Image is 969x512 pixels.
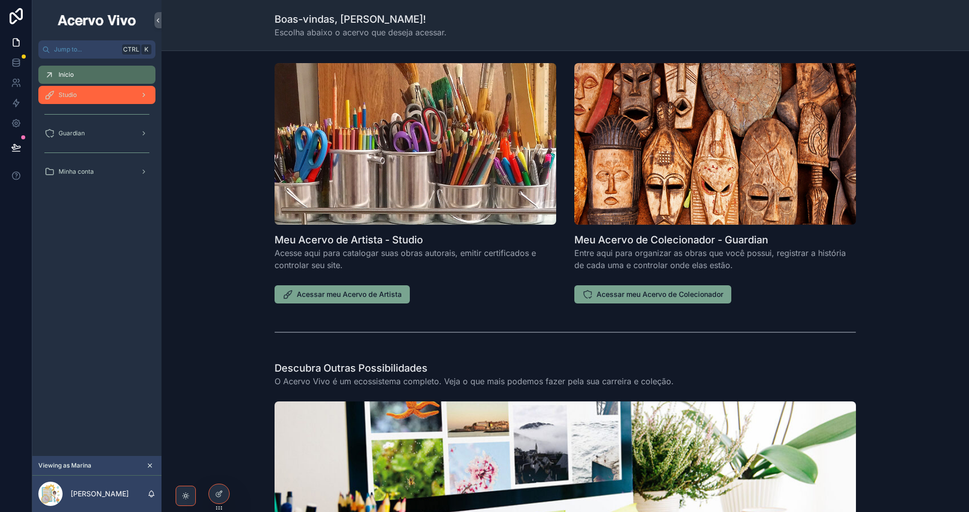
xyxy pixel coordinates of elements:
span: Jump to... [54,45,118,54]
a: Minha conta [38,163,155,181]
span: Início [59,71,74,79]
span: Acessar meu Acervo de Artista [297,289,402,299]
span: Acessar meu Acervo de Colecionador [597,289,723,299]
div: scrollable content [32,59,161,194]
span: Acesse aqui para catalogar suas obras autorais, emitir certificados e controlar seu site. [275,247,556,271]
h1: Meu Acervo de Artista - Studio [275,233,556,247]
span: O Acervo Vivo é um ecossistema completo. Veja o que mais podemos fazer pela sua carreira e coleção. [275,375,674,387]
span: Viewing as Marina [38,462,91,470]
button: Jump to...CtrlK [38,40,155,59]
h1: Boas-vindas, [PERSON_NAME]! [275,12,447,26]
p: [PERSON_NAME] [71,489,129,499]
button: Acessar meu Acervo de Artista [275,285,410,303]
span: K [142,45,150,54]
span: Escolha abaixo o acervo que deseja acessar. [275,26,447,38]
a: Guardian [38,124,155,142]
img: App logo [56,12,138,28]
span: Entre aqui para organizar as obras que você possui, registrar a história de cada uma e controlar ... [574,247,856,271]
span: Guardian [59,129,85,137]
a: Início [38,66,155,84]
h1: Descubra Outras Possibilidades [275,361,674,375]
span: Minha conta [59,168,94,176]
span: Ctrl [122,44,140,55]
span: Studio [59,91,77,99]
h1: Meu Acervo de Colecionador - Guardian [574,233,856,247]
button: Acessar meu Acervo de Colecionador [574,285,731,303]
a: Studio [38,86,155,104]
